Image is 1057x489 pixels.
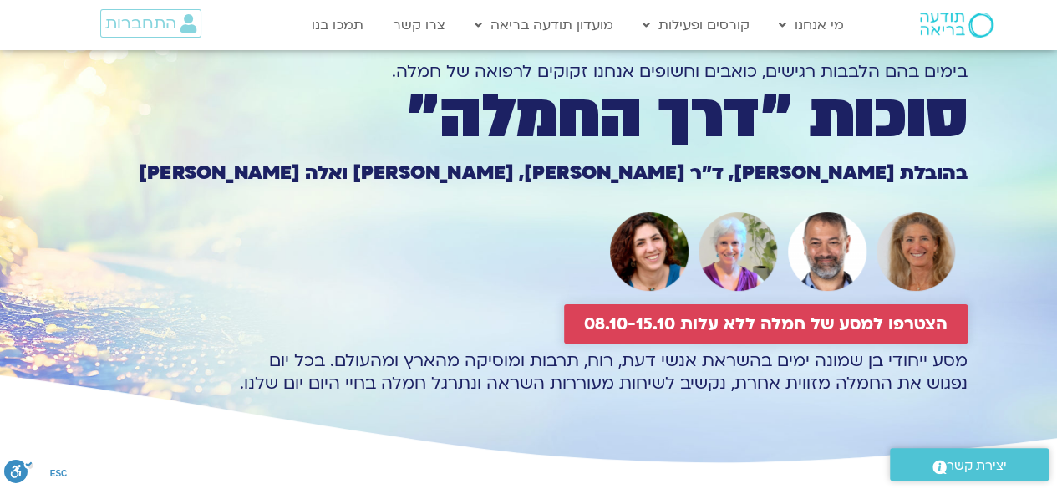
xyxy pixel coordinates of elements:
a: הצטרפו למסע של חמלה ללא עלות 08.10-15.10 [564,304,968,344]
span: יצירת קשר [947,455,1007,477]
span: התחברות [105,14,176,33]
img: תודעה בריאה [920,13,993,38]
span: הצטרפו למסע של חמלה ללא עלות 08.10-15.10 [584,314,948,334]
a: קורסים ופעילות [634,9,758,41]
h1: סוכות ״דרך החמלה״ [90,89,968,145]
a: מועדון תודעה בריאה [466,9,622,41]
p: מסע ייחודי בן שמונה ימים בהשראת אנשי דעת, רוח, תרבות ומוסיקה מהארץ ומהעולם. בכל יום נפגוש את החמל... [90,349,968,395]
h1: בהובלת [PERSON_NAME], ד״ר [PERSON_NAME], [PERSON_NAME] ואלה [PERSON_NAME] [90,164,968,182]
a: יצירת קשר [890,448,1049,481]
a: מי אנחנו [770,9,852,41]
a: צרו קשר [384,9,454,41]
a: תמכו בנו [303,9,372,41]
h1: בימים בהם הלבבות רגישים, כואבים וחשופים אנחנו זקוקים לרפואה של חמלה. [90,60,968,83]
a: התחברות [100,9,201,38]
